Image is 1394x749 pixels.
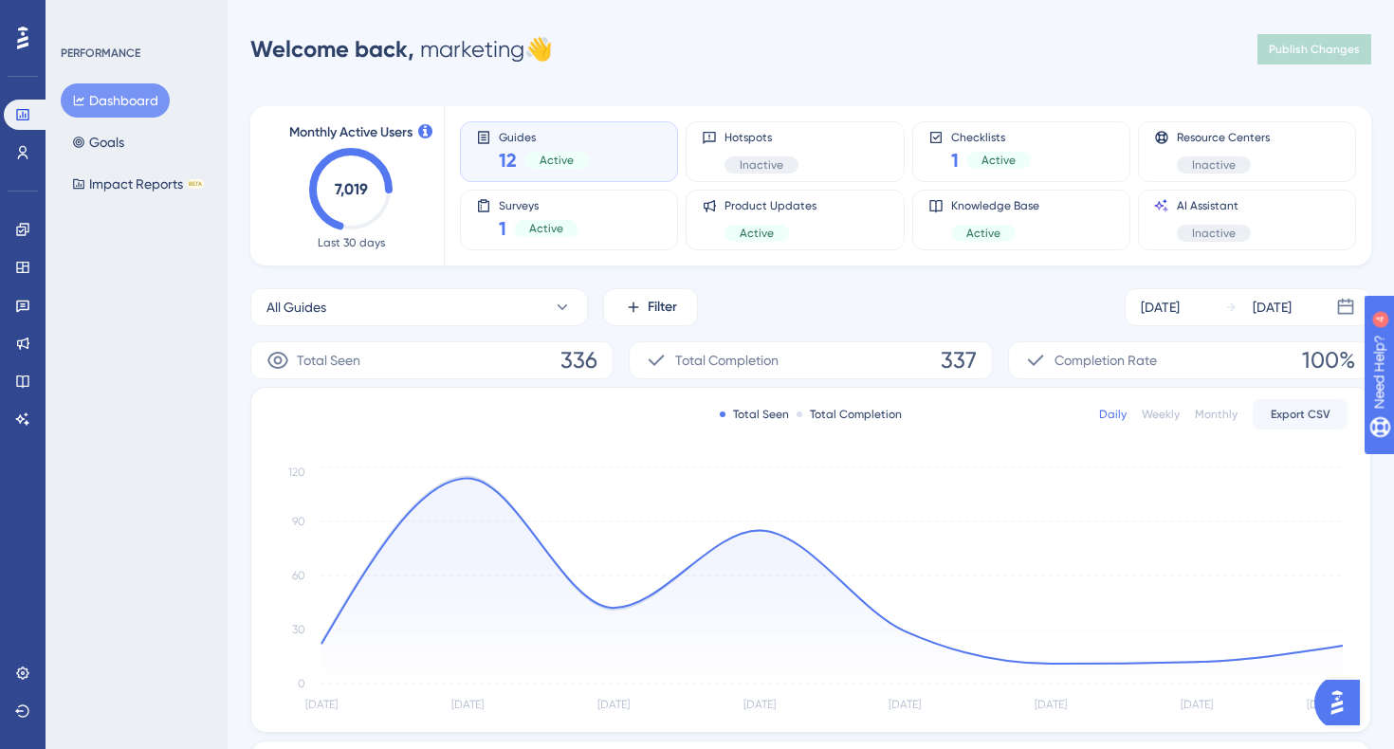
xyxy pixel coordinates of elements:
[1271,407,1330,422] span: Export CSV
[61,167,215,201] button: Impact ReportsBETA
[1307,698,1339,711] tspan: [DATE]
[250,34,553,64] div: marketing 👋
[250,35,414,63] span: Welcome back,
[1192,157,1236,173] span: Inactive
[292,623,305,636] tspan: 30
[132,9,138,25] div: 4
[603,288,698,326] button: Filter
[288,466,305,479] tspan: 120
[61,83,170,118] button: Dashboard
[889,698,921,711] tspan: [DATE]
[1195,407,1238,422] div: Monthly
[1314,674,1371,731] iframe: UserGuiding AI Assistant Launcher
[499,130,589,143] span: Guides
[675,349,779,372] span: Total Completion
[951,130,1031,143] span: Checklists
[1035,698,1067,711] tspan: [DATE]
[941,345,977,375] span: 337
[250,288,588,326] button: All Guides
[335,180,368,198] text: 7,019
[292,515,305,528] tspan: 90
[1055,349,1157,372] span: Completion Rate
[305,698,338,711] tspan: [DATE]
[1177,198,1251,213] span: AI Assistant
[1253,399,1348,429] button: Export CSV
[318,235,385,250] span: Last 30 days
[648,296,677,319] span: Filter
[1269,42,1360,57] span: Publish Changes
[1192,226,1236,241] span: Inactive
[187,179,204,189] div: BETA
[1302,345,1355,375] span: 100%
[61,125,136,159] button: Goals
[499,198,578,211] span: Surveys
[266,296,326,319] span: All Guides
[540,153,574,168] span: Active
[298,677,305,690] tspan: 0
[1141,296,1180,319] div: [DATE]
[725,130,798,145] span: Hotspots
[560,345,597,375] span: 336
[1177,130,1270,145] span: Resource Centers
[499,215,506,242] span: 1
[740,157,783,173] span: Inactive
[45,5,119,27] span: Need Help?
[981,153,1016,168] span: Active
[740,226,774,241] span: Active
[1142,407,1180,422] div: Weekly
[289,121,413,144] span: Monthly Active Users
[966,226,1000,241] span: Active
[1099,407,1127,422] div: Daily
[451,698,484,711] tspan: [DATE]
[297,349,360,372] span: Total Seen
[797,407,902,422] div: Total Completion
[1257,34,1371,64] button: Publish Changes
[1181,698,1213,711] tspan: [DATE]
[743,698,776,711] tspan: [DATE]
[529,221,563,236] span: Active
[292,569,305,582] tspan: 60
[951,198,1039,213] span: Knowledge Base
[61,46,140,61] div: PERFORMANCE
[951,147,959,174] span: 1
[1253,296,1292,319] div: [DATE]
[499,147,517,174] span: 12
[725,198,816,213] span: Product Updates
[720,407,789,422] div: Total Seen
[597,698,630,711] tspan: [DATE]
